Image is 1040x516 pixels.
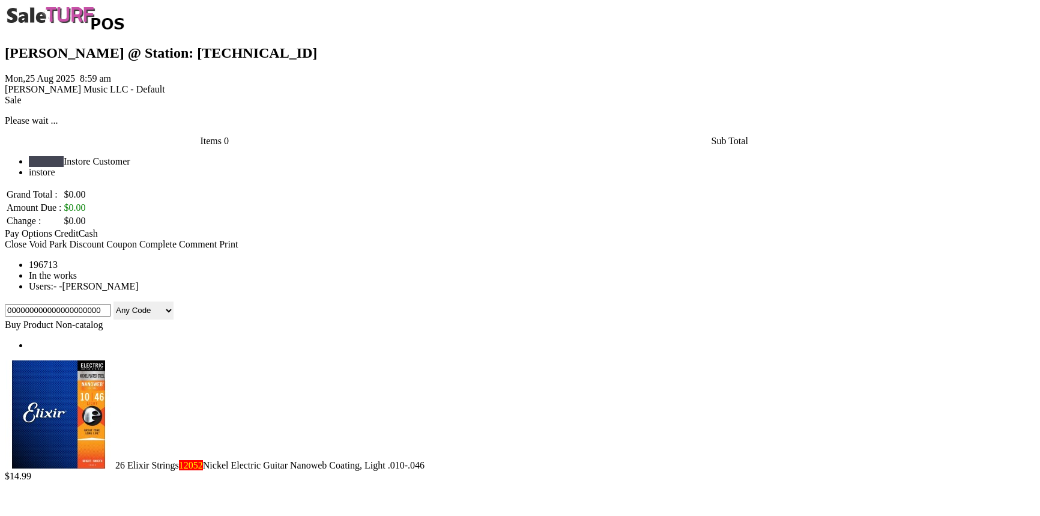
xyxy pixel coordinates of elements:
[106,239,137,249] a: Coupon
[115,455,125,465] span: 26
[6,189,62,201] td: Grand Total :
[53,281,56,291] span: -
[25,73,35,83] span: 25
[6,215,62,227] td: Change :
[99,73,111,83] span: am
[179,455,203,465] span: 12052
[65,302,171,314] input: Search
[139,239,177,249] a: Complete
[49,239,67,249] a: Park
[55,228,79,238] span: Credit
[56,73,75,83] span: 2025
[64,202,86,213] span: $0.00
[5,239,26,249] a: Close
[29,260,58,270] span: 196713
[65,314,113,324] a: Buy Product
[5,45,1035,61] h2: [PERSON_NAME] @ Station: [TECHNICAL_ID]
[79,228,98,238] span: Cash
[64,156,130,166] span: Instore Customer
[200,136,222,146] span: Items
[87,73,97,83] span: 59
[37,73,53,83] span: Aug
[5,73,111,83] span: , :
[29,239,47,249] a: Void
[5,228,52,238] span: Pay Options
[127,455,425,465] span: Elixir Strings Nickel Electric Guitar Nanoweb Coating, Light .010-.046
[69,239,104,249] a: Discount
[5,466,31,476] span: $14.99
[64,216,86,226] span: $0.00
[64,189,86,199] span: $0.00
[29,281,139,291] span: Users:
[5,84,165,94] span: [PERSON_NAME] Music LLC - Default
[5,95,22,105] span: Sale
[219,239,238,249] a: Print
[29,167,55,177] span: instore
[80,73,85,83] span: 8
[459,136,1000,147] td: Sub Total
[224,136,229,146] span: 0
[6,202,62,214] td: Amount Due :
[29,270,77,281] span: In the works
[5,73,23,83] span: Mon
[5,115,1035,126] p: Please wait ...
[115,314,163,324] a: Non-catalog
[59,281,138,291] span: -[PERSON_NAME]
[179,239,217,249] span: Comment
